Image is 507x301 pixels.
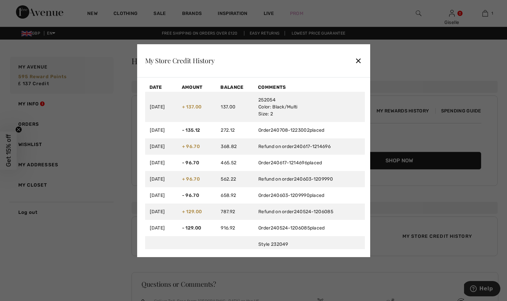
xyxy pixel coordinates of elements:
td: Order placed [254,220,365,236]
span: + 129.00 [182,209,202,215]
td: 272.12 [216,122,254,138]
a: 240603-1209990 [294,176,333,182]
td: 368.82 [216,138,254,155]
td: [DATE] [145,204,177,220]
td: [DATE] [145,187,177,204]
span: - 96.70 [182,160,199,166]
span: - 129.00 [182,225,201,231]
td: 787.92 [216,204,254,220]
td: Refund on order [254,204,365,220]
a: 240708-1223002 [271,127,310,133]
td: 1,052.07 [216,236,254,266]
td: [DATE] [145,138,177,155]
th: Balance [216,83,254,92]
td: [DATE] [145,220,177,236]
a: 240617-1214696 [271,160,307,166]
span: + 135.15 [182,248,201,254]
div: My Store Credit History [145,57,215,64]
td: [DATE] [145,236,177,266]
td: Order placed [254,122,365,138]
td: 658.92 [216,187,254,204]
a: 240524-1206085 [271,225,310,231]
th: Comments [254,83,365,92]
td: 562.22 [216,171,254,187]
div: ✕ [355,54,362,68]
td: 916.92 [216,220,254,236]
span: - 96.70 [182,193,199,198]
span: - 135.12 [182,127,200,133]
td: [DATE] [145,92,177,122]
th: Date [145,83,177,92]
td: Refund on order [254,138,365,155]
span: + 96.70 [182,176,200,182]
span: Help [15,5,29,11]
td: Order placed [254,155,365,171]
span: + 96.70 [182,144,200,149]
td: 465.52 [216,155,254,171]
span: + 137.00 [182,104,201,110]
td: [DATE] [145,122,177,138]
td: Refund on order [254,171,365,187]
a: 240603-1209990 [271,193,310,198]
td: 252054 Color: Black/Multi Size: 2 [254,92,365,122]
th: Amount [177,83,216,92]
a: 240617-1214696 [294,144,331,149]
td: [DATE] [145,171,177,187]
td: [DATE] [145,155,177,171]
td: Order placed [254,187,365,204]
a: 240524-1206085 [294,209,333,215]
td: Style 232049 Color: Blue/vanilla Size: 2 [254,236,365,266]
td: 137.00 [216,92,254,122]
